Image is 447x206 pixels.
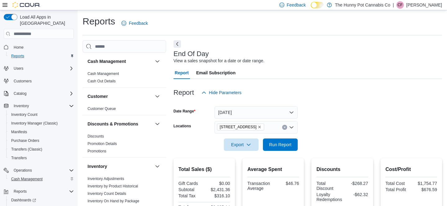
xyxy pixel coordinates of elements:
span: Inventory Manager (Classic) [11,121,58,126]
span: Operations [11,167,74,174]
button: Users [11,65,26,72]
input: Dark Mode [311,2,324,8]
button: [DATE] [214,106,298,119]
label: Date Range [174,109,196,114]
span: 334 Wellington Rd [217,124,264,130]
button: Customers [1,77,76,85]
a: Discounts [88,134,104,138]
div: View a sales snapshot for a date or date range. [174,58,264,64]
button: Export [224,138,259,151]
a: Inventory by Product Historical [88,184,138,188]
span: Transfers [9,154,74,162]
span: Customers [14,79,32,84]
h2: Total Sales ($) [178,166,230,173]
div: -$268.27 [344,181,368,186]
button: Open list of options [289,125,294,130]
a: Customer Queue [88,107,116,111]
div: Total Discount [316,181,341,191]
button: Discounts & Promotions [88,121,152,127]
span: Inventory Count [11,112,38,117]
div: Loyalty Redemptions [316,192,342,202]
p: The Hunny Pot Cannabis Co [335,1,390,9]
a: Inventory Manager (Classic) [9,120,60,127]
button: Inventory [154,163,161,170]
button: Run Report [263,138,298,151]
h1: Reports [83,15,115,28]
button: Home [1,42,76,51]
button: Manifests [6,128,76,136]
span: Cash Management [9,175,74,183]
img: Cova [12,2,40,8]
button: Transfers (Classic) [6,145,76,154]
span: Operations [14,168,32,173]
button: Hide Parameters [199,86,244,99]
a: Manifests [9,128,29,136]
span: Inventory [11,102,74,110]
span: Home [14,45,24,50]
a: Inventory On Hand by Package [88,199,139,203]
button: Cash Management [6,175,76,183]
div: Total Profit [386,187,410,192]
a: Feedback [119,17,150,29]
label: Locations [174,124,191,129]
a: Dashboards [9,196,38,204]
button: Reports [6,52,76,60]
span: Inventory Count [9,111,74,118]
div: $676.59 [413,187,437,192]
h2: Discounts [316,166,368,173]
button: Operations [11,167,34,174]
div: Subtotal [178,187,203,192]
a: Dashboards [6,196,76,204]
span: Catalog [14,91,26,96]
p: | [393,1,394,9]
span: Cash Out Details [88,79,116,84]
span: Catalog [11,90,74,97]
button: Catalog [1,89,76,98]
a: Cash Management [88,72,119,76]
span: Users [14,66,23,71]
span: Export [228,138,255,151]
a: Transfers [9,154,29,162]
a: Purchase Orders [9,137,42,144]
span: Load All Apps in [GEOGRAPHIC_DATA] [17,14,74,26]
h2: Cost/Profit [386,166,437,173]
span: Transfers (Classic) [11,147,42,152]
span: Manifests [9,128,74,136]
span: Inventory [14,103,29,108]
p: [PERSON_NAME] [406,1,442,9]
div: Total Cost [386,181,410,186]
button: Reports [1,187,76,196]
span: Run Report [269,142,291,148]
div: Customer [83,105,166,115]
span: Promotions [88,149,106,154]
div: $316.10 [205,193,230,198]
a: Inventory Count Details [88,191,126,196]
div: Gift Cards [178,181,203,186]
div: $2,431.36 [205,187,230,192]
span: Reports [9,52,74,60]
h2: Average Spent [247,166,299,173]
a: Reports [9,52,27,60]
span: Email Subscription [196,67,236,79]
button: Clear input [282,125,287,130]
button: Cash Management [154,58,161,65]
h3: Customer [88,93,108,99]
h3: End Of Day [174,50,209,58]
a: Home [11,44,26,51]
span: Inventory Manager (Classic) [9,120,74,127]
h3: Discounts & Promotions [88,121,138,127]
div: Cash Management [83,70,166,87]
span: Reports [14,189,27,194]
button: Next [174,40,181,48]
button: Discounts & Promotions [154,120,161,128]
button: Inventory Manager (Classic) [6,119,76,128]
span: Home [11,43,74,51]
button: Inventory [11,102,31,110]
div: Discounts & Promotions [83,133,166,157]
h3: Cash Management [88,58,126,64]
a: Transfers (Classic) [9,146,45,153]
div: $0.00 [205,181,230,186]
a: Cash Management [9,175,45,183]
button: Remove 334 Wellington Rd from selection in this group [258,125,261,129]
